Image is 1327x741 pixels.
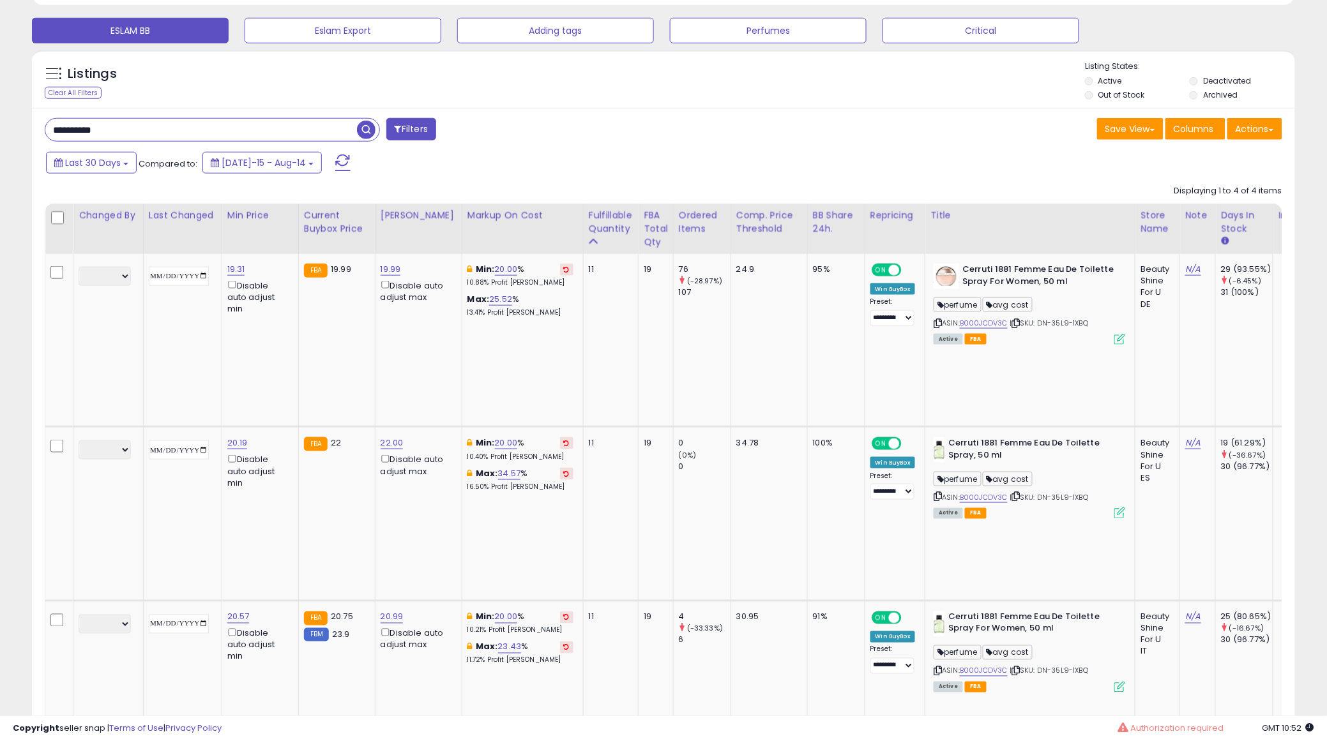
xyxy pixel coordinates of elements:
[1010,666,1088,676] span: | SKU: DN-35L9-1XBQ
[870,631,916,643] div: Win BuyBox
[1221,461,1273,472] div: 30 (96.77%)
[73,204,144,254] th: CSV column name: cust_attr_2_Changed by
[304,209,370,236] div: Current Buybox Price
[1185,437,1201,449] a: N/A
[948,437,1103,464] b: Cerruti 1881 Femme Eau De Toilette Spray, 50 ml
[679,634,731,646] div: 6
[381,209,457,222] div: [PERSON_NAME]
[498,467,521,480] a: 34.57
[1221,634,1273,646] div: 30 (96.77%)
[227,278,289,315] div: Disable auto adjust min
[331,437,341,449] span: 22
[467,611,573,635] div: %
[736,437,798,449] div: 34.78
[813,264,855,275] div: 95%
[1141,209,1174,236] div: Store Name
[934,264,959,289] img: 31v3ylvez6L._SL40_.jpg
[934,645,981,660] span: perfume
[331,263,351,275] span: 19.99
[934,437,945,463] img: 31fIy5joWEL._SL40_.jpg
[109,722,163,734] a: Terms of Use
[304,611,328,625] small: FBA
[467,468,573,491] div: %
[13,722,222,735] div: seller snap | |
[934,264,1125,343] div: ASIN:
[813,209,860,236] div: BB Share 24h.
[679,264,731,275] div: 76
[679,437,731,449] div: 0
[245,18,441,43] button: Eslam Export
[900,438,920,449] span: OFF
[149,209,216,222] div: Last Changed
[1221,236,1229,247] small: Days In Stock.
[1221,611,1273,623] div: 25 (80.65%)
[813,437,855,449] div: 100%
[65,156,121,169] span: Last 30 Days
[813,611,855,623] div: 91%
[965,682,987,692] span: FBA
[1185,611,1201,624] a: N/A
[1010,318,1088,328] span: | SKU: DN-35L9-1XBQ
[467,453,573,461] p: 10.40% Profit [PERSON_NAME]
[476,467,498,479] b: Max:
[983,645,1033,660] span: avg cost
[934,508,963,519] span: All listings currently available for purchase on Amazon
[1165,118,1225,140] button: Columns
[202,152,322,174] button: [DATE]-15 - Aug-14
[1227,118,1282,140] button: Actions
[679,450,697,460] small: (0%)
[227,626,289,662] div: Disable auto adjust min
[870,209,920,222] div: Repricing
[495,263,518,276] a: 20.00
[381,611,404,624] a: 20.99
[1263,722,1314,734] span: 2025-09-14 10:52 GMT
[227,611,250,624] a: 20.57
[139,158,197,170] span: Compared to:
[679,209,725,236] div: Ordered Items
[381,453,452,477] div: Disable auto adjust max
[679,287,731,298] div: 107
[381,437,404,449] a: 22.00
[870,283,916,295] div: Win BuyBox
[644,437,663,449] div: 19
[934,682,963,692] span: All listings currently available for purchase on Amazon
[68,65,117,83] h5: Listings
[1185,263,1201,276] a: N/A
[467,294,573,317] div: %
[900,612,920,623] span: OFF
[589,209,633,236] div: Fulfillable Quantity
[934,334,963,345] span: All listings currently available for purchase on Amazon
[1174,123,1214,135] span: Columns
[960,318,1008,329] a: B000JCDV3C
[644,611,663,623] div: 19
[467,209,578,222] div: Markup on Cost
[498,641,522,654] a: 23.43
[1221,437,1273,449] div: 19 (61.29%)
[467,278,573,287] p: 10.88% Profit [PERSON_NAME]
[589,437,628,449] div: 11
[467,656,573,665] p: 11.72% Profit [PERSON_NAME]
[467,293,490,305] b: Max:
[1221,264,1273,275] div: 29 (93.55%)
[165,722,222,734] a: Privacy Policy
[934,611,945,637] img: 31fIy5joWEL._SL40_.jpg
[1229,624,1264,634] small: (-16.67%)
[965,508,987,519] span: FBA
[670,18,867,43] button: Perfumes
[332,629,350,641] span: 23.9
[227,209,293,222] div: Min Price
[467,641,573,665] div: %
[687,276,722,286] small: (-28.97%)
[1203,89,1238,100] label: Archived
[934,472,981,486] span: perfume
[381,626,452,651] div: Disable auto adjust max
[457,18,654,43] button: Adding tags
[462,204,583,254] th: The percentage added to the cost of goods (COGS) that forms the calculator for Min & Max prices.
[467,626,573,635] p: 10.21% Profit [PERSON_NAME]
[736,611,798,623] div: 30.95
[870,472,916,500] div: Preset:
[934,297,981,312] span: perfume
[962,264,1118,290] b: Cerruti 1881 Femme Eau De Toilette Spray For Women, 50 ml
[467,264,573,287] div: %
[1185,209,1210,222] div: Note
